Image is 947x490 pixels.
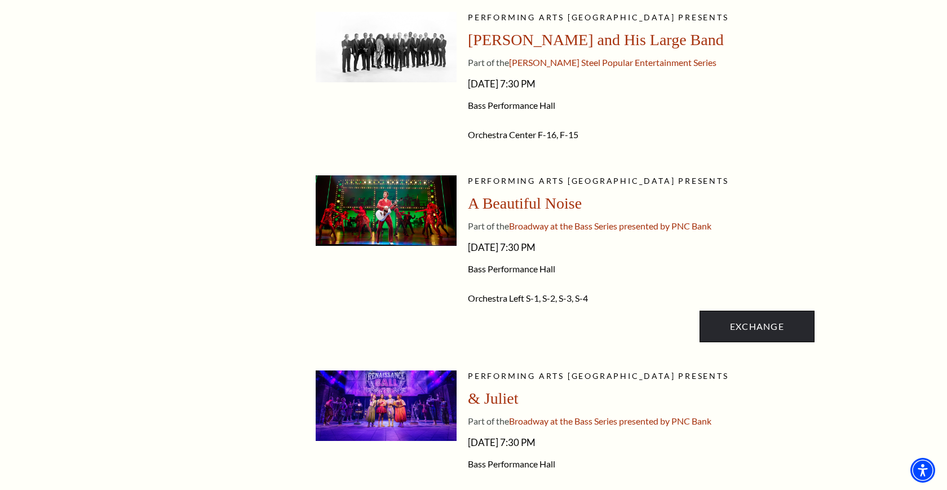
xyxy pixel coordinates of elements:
span: Performing Arts [GEOGRAPHIC_DATA] presents [468,12,729,22]
span: Performing Arts [GEOGRAPHIC_DATA] presents [468,176,729,186]
span: [DATE] 7:30 PM [468,75,815,93]
img: lll-pdp-desktop-1600x800.jpg [316,12,457,82]
img: abn-pdp_desktop-1600x800.jpg [316,175,457,246]
img: A vibrant stage scene from a musical featuring performers in colorful costumes, with a backdrop d... [316,370,457,441]
span: A Beautiful Noise [468,195,582,212]
span: & Juliet [468,390,518,407]
span: Part of the [468,57,509,68]
span: Broadway at the Bass Series presented by PNC Bank [509,416,711,426]
span: F-16, F-15 [538,129,578,140]
span: [PERSON_NAME] and His Large Band [468,31,724,48]
span: [DATE] 7:30 PM [468,434,815,452]
span: Bass Performance Hall [468,263,815,275]
span: [PERSON_NAME] Steel Popular Entertainment Series [509,57,716,68]
span: Orchestra Center [468,129,536,140]
span: Part of the [468,220,509,231]
span: Orchestra Left [468,293,524,303]
span: Bass Performance Hall [468,458,815,470]
a: Exchange [700,311,815,342]
span: Performing Arts [GEOGRAPHIC_DATA] presents [468,371,729,381]
span: Part of the [468,416,509,426]
span: Broadway at the Bass Series presented by PNC Bank [509,220,711,231]
span: S-1, S-2, S-3, S-4 [526,293,588,303]
div: Accessibility Menu [910,458,935,483]
span: [DATE] 7:30 PM [468,239,815,257]
span: Bass Performance Hall [468,100,815,111]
